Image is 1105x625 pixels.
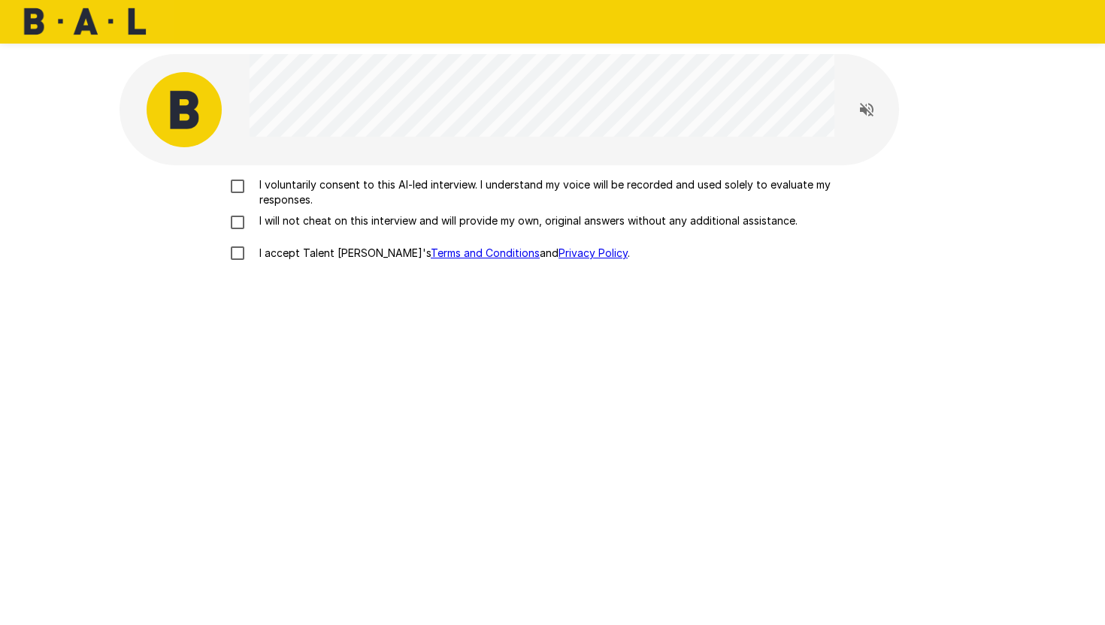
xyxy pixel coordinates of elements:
[431,246,540,259] a: Terms and Conditions
[147,72,222,147] img: bal_avatar.png
[852,95,882,125] button: Read questions aloud
[559,246,628,259] a: Privacy Policy
[253,177,883,207] p: I voluntarily consent to this AI-led interview. I understand my voice will be recorded and used s...
[253,213,798,228] p: I will not cheat on this interview and will provide my own, original answers without any addition...
[253,246,630,261] p: I accept Talent [PERSON_NAME]'s and .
